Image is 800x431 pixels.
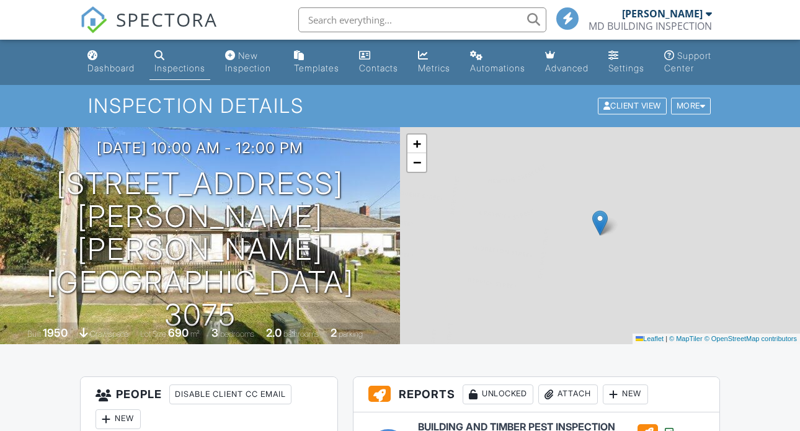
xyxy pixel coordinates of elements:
[168,326,189,339] div: 690
[622,7,703,20] div: [PERSON_NAME]
[592,210,608,236] img: Marker
[116,6,218,32] span: SPECTORA
[190,329,200,339] span: m²
[598,98,667,115] div: Client View
[294,63,339,73] div: Templates
[359,63,398,73] div: Contacts
[418,63,450,73] div: Metrics
[463,384,533,404] div: Unlocked
[87,63,135,73] div: Dashboard
[597,100,670,110] a: Client View
[413,45,455,80] a: Metrics
[80,17,218,43] a: SPECTORA
[43,326,68,339] div: 1950
[413,136,421,151] span: +
[608,63,644,73] div: Settings
[353,377,719,412] h3: Reports
[603,384,648,404] div: New
[413,154,421,170] span: −
[211,326,218,339] div: 3
[538,384,598,404] div: Attach
[220,329,254,339] span: bedrooms
[671,98,711,115] div: More
[97,140,303,156] h3: [DATE] 10:00 am - 12:00 pm
[664,50,711,73] div: Support Center
[20,167,380,331] h1: [STREET_ADDRESS][PERSON_NAME] [PERSON_NAME][GEOGRAPHIC_DATA] 3075
[339,329,363,339] span: parking
[90,329,128,339] span: crawlspace
[545,63,589,73] div: Advanced
[27,329,41,339] span: Built
[659,45,718,80] a: Support Center
[88,95,712,117] h1: Inspection Details
[80,6,107,33] img: The Best Home Inspection Software - Spectora
[540,45,593,80] a: Advanced
[283,329,319,339] span: bathrooms
[407,135,426,153] a: Zoom in
[225,50,271,73] div: New Inspection
[140,329,166,339] span: Lot Size
[465,45,530,80] a: Automations (Basic)
[665,335,667,342] span: |
[149,45,210,80] a: Inspections
[82,45,140,80] a: Dashboard
[603,45,649,80] a: Settings
[354,45,403,80] a: Contacts
[154,63,205,73] div: Inspections
[589,20,712,32] div: MD BUILDING INSPECTION
[331,326,337,339] div: 2
[704,335,797,342] a: © OpenStreetMap contributors
[289,45,344,80] a: Templates
[298,7,546,32] input: Search everything...
[407,153,426,172] a: Zoom out
[636,335,664,342] a: Leaflet
[266,326,282,339] div: 2.0
[96,409,141,429] div: New
[669,335,703,342] a: © MapTiler
[470,63,525,73] div: Automations
[220,45,279,80] a: New Inspection
[169,384,291,404] div: Disable Client CC Email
